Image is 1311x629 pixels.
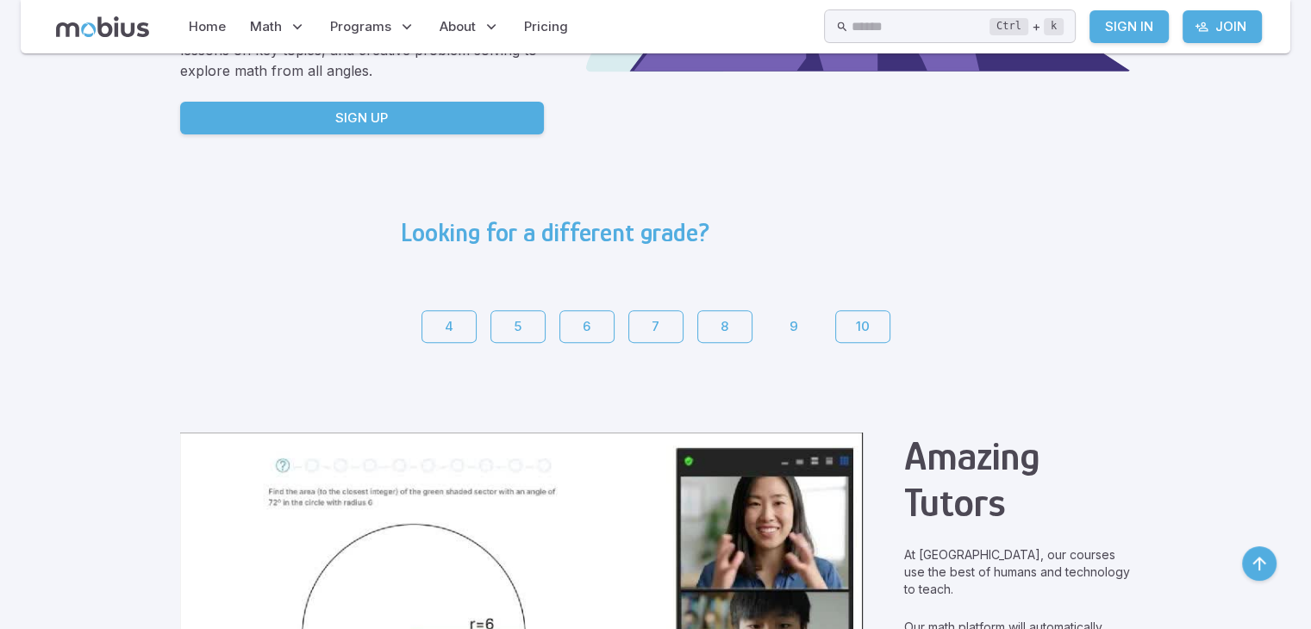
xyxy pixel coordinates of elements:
[440,17,476,36] span: About
[835,310,890,343] a: 10
[628,310,684,343] a: 7
[766,310,821,343] button: 9
[559,310,615,343] a: 6
[1044,18,1064,35] kbd: k
[697,310,752,343] a: 8
[330,17,391,36] span: Programs
[989,16,1064,37] div: +
[421,310,477,343] a: 4
[1183,10,1262,43] a: Join
[180,102,544,134] a: Sign Up
[904,433,1132,526] h2: Amazing Tutors
[184,7,231,47] a: Home
[401,217,710,248] h3: Looking for a different grade?
[904,546,1132,598] p: At [GEOGRAPHIC_DATA], our courses use the best of humans and technology to teach.
[1089,10,1169,43] a: Sign In
[490,310,546,343] a: 5
[989,18,1028,35] kbd: Ctrl
[519,7,573,47] a: Pricing
[250,17,282,36] span: Math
